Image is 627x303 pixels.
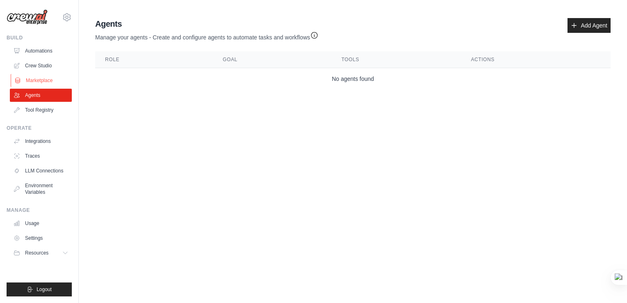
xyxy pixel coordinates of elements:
[10,89,72,102] a: Agents
[95,30,318,41] p: Manage your agents - Create and configure agents to automate tasks and workflows
[10,149,72,163] a: Traces
[10,103,72,117] a: Tool Registry
[10,232,72,245] a: Settings
[10,44,72,57] a: Automations
[10,179,72,199] a: Environment Variables
[95,18,318,30] h2: Agents
[7,282,72,296] button: Logout
[213,51,332,68] th: Goal
[10,164,72,177] a: LLM Connections
[10,59,72,72] a: Crew Studio
[7,9,48,25] img: Logo
[11,74,73,87] a: Marketplace
[10,135,72,148] a: Integrations
[10,217,72,230] a: Usage
[7,207,72,213] div: Manage
[10,246,72,259] button: Resources
[332,51,461,68] th: Tools
[461,51,611,68] th: Actions
[25,250,48,256] span: Resources
[95,51,213,68] th: Role
[7,125,72,131] div: Operate
[7,34,72,41] div: Build
[568,18,611,33] a: Add Agent
[95,68,611,90] td: No agents found
[37,286,52,293] span: Logout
